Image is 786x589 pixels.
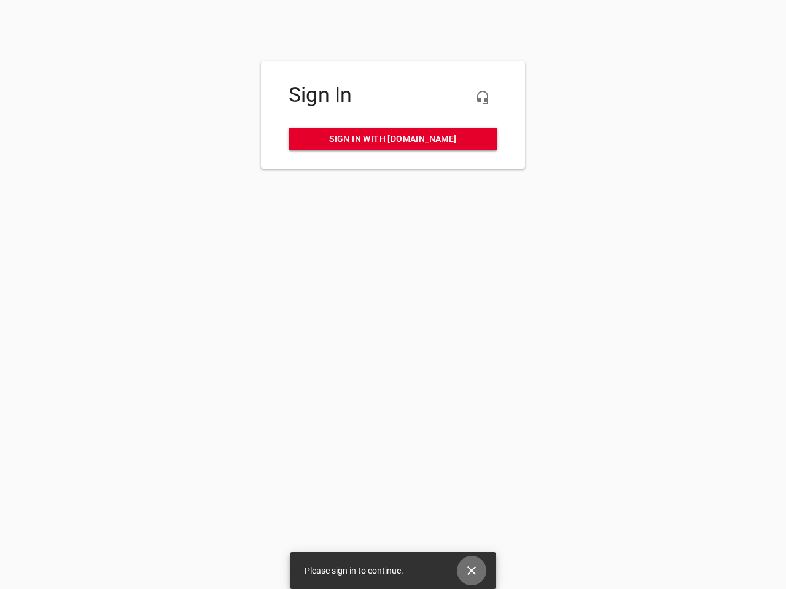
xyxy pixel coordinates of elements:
[457,556,486,585] button: Close
[289,128,497,150] a: Sign in with [DOMAIN_NAME]
[305,566,403,576] span: Please sign in to continue.
[289,83,497,107] h4: Sign In
[518,138,777,580] iframe: Chat
[298,131,488,147] span: Sign in with [DOMAIN_NAME]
